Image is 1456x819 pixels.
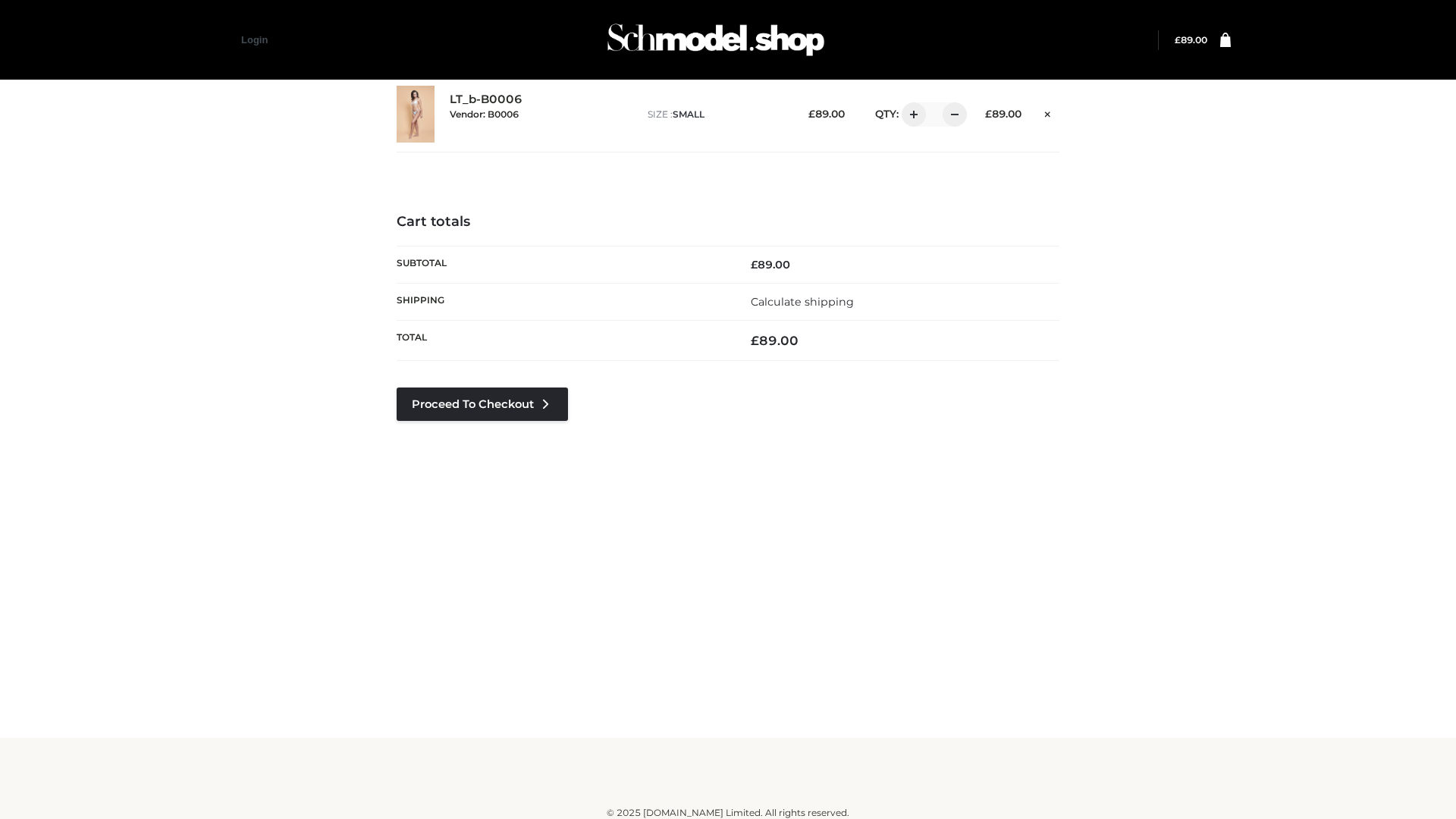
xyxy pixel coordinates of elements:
h4: Cart totals [397,214,1059,231]
a: Remove this item [1037,102,1059,122]
span: £ [751,333,759,348]
th: Total [397,321,728,361]
th: Shipping [397,283,728,320]
small: Vendor: B0006 [450,108,519,120]
span: SMALL [673,108,704,120]
a: Calculate shipping [751,295,854,309]
a: Proceed to Checkout [397,388,568,421]
span: £ [808,108,815,120]
th: Subtotal [397,246,728,283]
a: £89.00 [1175,34,1207,45]
bdi: 89.00 [751,258,790,271]
div: LT_b-B0006 [450,93,632,135]
span: £ [1175,34,1181,45]
div: QTY: [860,102,962,127]
span: £ [751,258,758,271]
bdi: 89.00 [808,108,845,120]
bdi: 89.00 [751,333,799,348]
img: Schmodel Admin 964 [602,10,830,70]
p: size : [648,108,785,121]
bdi: 89.00 [1175,34,1207,45]
a: Login [241,34,268,45]
span: £ [985,108,992,120]
bdi: 89.00 [985,108,1021,120]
